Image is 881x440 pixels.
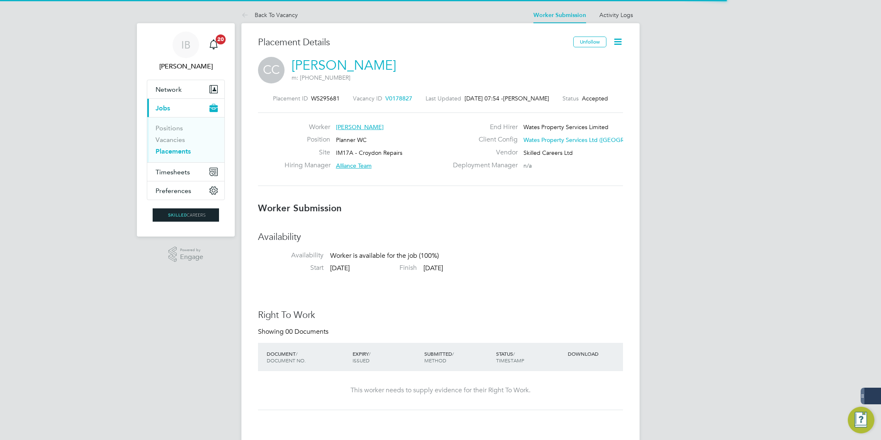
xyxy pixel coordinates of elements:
[292,57,396,73] a: [PERSON_NAME]
[258,57,285,83] span: CC
[351,264,417,272] label: Finish
[147,99,224,117] button: Jobs
[147,32,225,71] a: IB[PERSON_NAME]
[285,135,330,144] label: Position
[258,37,567,49] h3: Placement Details
[533,12,586,19] a: Worker Submission
[848,407,874,433] button: Engage Resource Center
[424,357,446,364] span: METHOD
[180,247,203,254] span: Powered by
[353,95,382,102] label: Vacancy ID
[513,350,515,357] span: /
[369,350,370,357] span: /
[523,162,532,169] span: n/a
[168,247,204,262] a: Powered byEngage
[494,346,566,368] div: STATUS
[350,346,422,368] div: EXPIRY
[153,208,219,222] img: skilledcareers-logo-retina.png
[273,95,308,102] label: Placement ID
[265,346,350,368] div: DOCUMENT
[296,350,297,357] span: /
[258,328,330,336] div: Showing
[147,181,224,200] button: Preferences
[147,80,224,98] button: Network
[285,123,330,132] label: Worker
[423,264,443,272] span: [DATE]
[258,264,324,272] label: Start
[336,123,384,131] span: [PERSON_NAME]
[385,95,412,102] span: V0178827
[336,136,367,144] span: Planner WC
[330,264,350,272] span: [DATE]
[448,161,518,170] label: Deployment Manager
[147,61,225,71] span: Isabelle Blackhall
[503,95,549,102] span: [PERSON_NAME]
[599,11,633,19] a: Activity Logs
[523,149,573,156] span: Skilled Careers Ltd
[216,34,226,44] span: 20
[267,357,306,364] span: DOCUMENT NO.
[156,86,182,93] span: Network
[156,187,191,195] span: Preferences
[448,148,518,157] label: Vendor
[258,203,342,214] b: Worker Submission
[156,104,170,112] span: Jobs
[566,346,623,361] div: DOWNLOAD
[241,11,298,19] a: Back To Vacancy
[285,328,329,336] span: 00 Documents
[426,95,461,102] label: Last Updated
[285,148,330,157] label: Site
[523,136,667,144] span: Wates Property Services Ltd ([GEOGRAPHIC_DATA]…
[156,147,191,155] a: Placements
[353,357,370,364] span: ISSUED
[336,149,402,156] span: IM17A - Croydon Repairs
[292,74,350,81] span: m: [PHONE_NUMBER]
[147,163,224,181] button: Timesheets
[452,350,454,357] span: /
[285,161,330,170] label: Hiring Manager
[258,231,623,243] h3: Availability
[258,251,324,260] label: Availability
[181,39,190,50] span: IB
[156,168,190,176] span: Timesheets
[205,32,222,58] a: 20
[156,136,185,144] a: Vacancies
[448,135,518,144] label: Client Config
[336,162,372,169] span: Alliance Team
[422,346,494,368] div: SUBMITTED
[311,95,340,102] span: WS295681
[147,208,225,222] a: Go to home page
[448,123,518,132] label: End Hirer
[258,309,623,321] h3: Right To Work
[523,123,608,131] span: Wates Property Services Limited
[137,23,235,237] nav: Main navigation
[496,357,524,364] span: TIMESTAMP
[562,95,579,102] label: Status
[156,124,183,132] a: Positions
[582,95,608,102] span: Accepted
[465,95,503,102] span: [DATE] 07:54 -
[330,252,439,260] span: Worker is available for the job (100%)
[180,254,203,261] span: Engage
[147,117,224,162] div: Jobs
[573,37,606,47] button: Unfollow
[266,386,615,395] div: This worker needs to supply evidence for their Right To Work.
